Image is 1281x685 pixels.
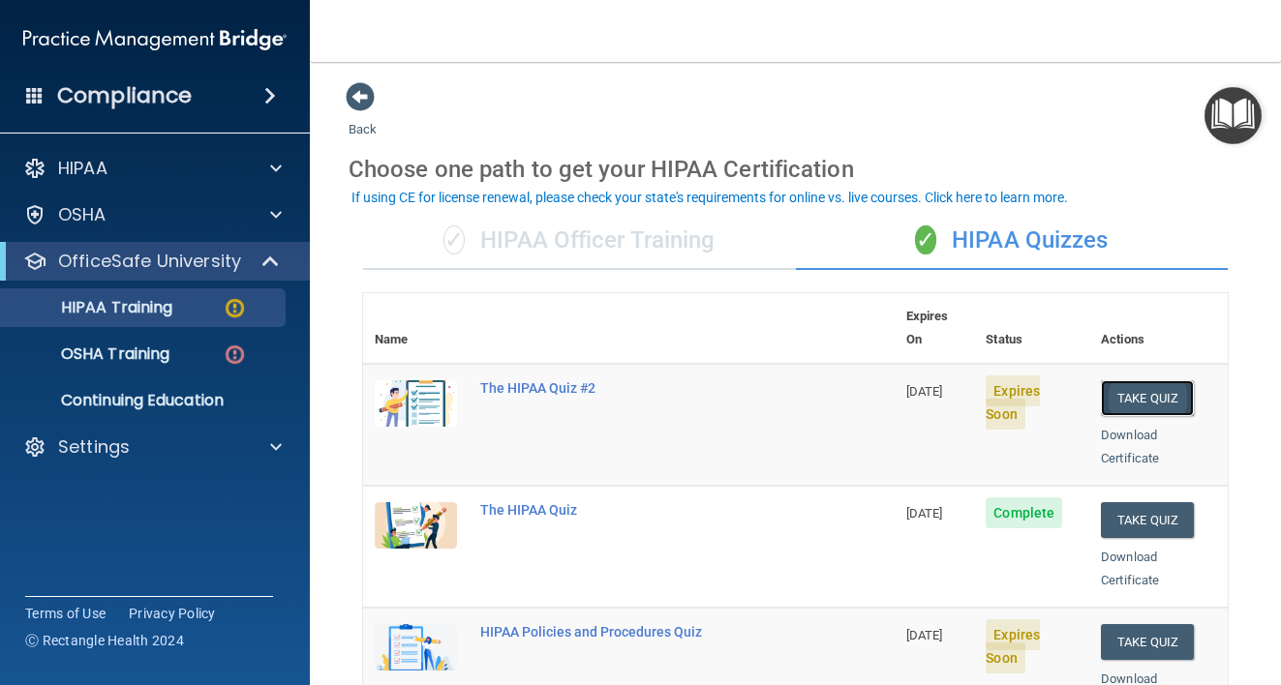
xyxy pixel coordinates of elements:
[986,497,1062,528] span: Complete
[223,296,247,320] img: warning-circle.0cc9ac19.png
[906,628,943,642] span: [DATE]
[1101,428,1159,465] a: Download Certificate
[349,99,377,136] a: Back
[363,293,469,364] th: Name
[13,298,172,317] p: HIPAA Training
[223,342,247,367] img: danger-circle.6113f641.png
[480,502,798,518] div: The HIPAA Quiz
[1101,502,1194,538] button: Take Quiz
[58,250,241,273] p: OfficeSafe University
[13,391,277,410] p: Continuing Education
[1101,550,1159,587] a: Download Certificate
[915,225,936,254] span: ✓
[974,293,1089,364] th: Status
[23,435,282,459] a: Settings
[895,293,975,364] th: Expires On
[57,82,192,109] h4: Compliance
[23,20,287,59] img: PMB logo
[986,375,1040,430] span: Expires Soon
[1205,87,1262,144] button: Open Resource Center
[443,225,465,254] span: ✓
[58,157,107,180] p: HIPAA
[986,619,1040,673] span: Expires Soon
[58,203,107,226] p: OSHA
[23,203,282,226] a: OSHA
[349,141,1242,197] div: Choose one path to get your HIPAA Certification
[480,380,798,396] div: The HIPAA Quiz #2
[13,344,169,364] p: OSHA Training
[351,191,1068,204] div: If using CE for license renewal, please check your state's requirements for online vs. live cours...
[906,506,943,521] span: [DATE]
[129,604,216,623] a: Privacy Policy
[58,435,130,459] p: Settings
[1101,380,1194,416] button: Take Quiz
[1101,624,1194,660] button: Take Quiz
[796,212,1229,270] div: HIPAA Quizzes
[906,384,943,399] span: [DATE]
[349,188,1071,207] button: If using CE for license renewal, please check your state's requirements for online vs. live cours...
[25,604,106,623] a: Terms of Use
[363,212,796,270] div: HIPAA Officer Training
[25,631,184,650] span: Ⓒ Rectangle Health 2024
[480,624,798,640] div: HIPAA Policies and Procedures Quiz
[23,250,281,273] a: OfficeSafe University
[1089,293,1228,364] th: Actions
[23,157,282,180] a: HIPAA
